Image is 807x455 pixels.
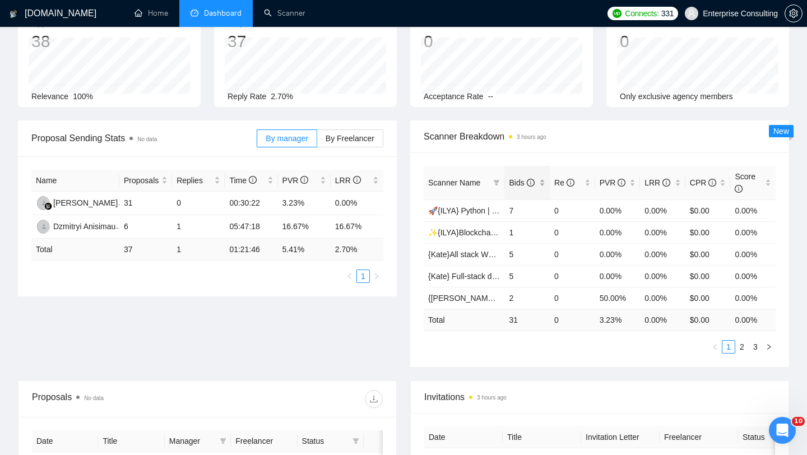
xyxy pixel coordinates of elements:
div: 0 [620,31,707,52]
a: setting [785,9,803,18]
td: $ 0.00 [685,309,731,331]
td: $0.00 [685,265,731,287]
a: homeHome [134,8,168,18]
span: 10 [792,417,805,426]
td: 7 [504,199,550,221]
td: 0.00% [595,265,641,287]
iframe: Intercom live chat [769,417,796,444]
span: filter [493,179,500,186]
td: 0 [550,265,595,287]
th: Date [424,426,503,448]
span: Scanner Name [428,178,480,187]
div: Dzmitryi Anisimau [53,220,115,233]
span: Reply Rate [228,92,266,101]
img: gigradar-bm.png [44,202,52,210]
time: 3 hours ago [517,134,546,140]
span: PVR [282,176,309,185]
td: 0.00% [595,221,641,243]
td: 31 [119,192,172,215]
button: setting [785,4,803,22]
a: DDzmitryi Anisimau [36,221,115,230]
a: {[PERSON_NAME]}Full-stack devs WW (<1 month) - pain point [428,294,648,303]
span: -- [488,92,493,101]
span: download [365,394,382,403]
td: 0.00% [640,199,685,221]
span: Score [735,172,755,193]
th: Title [503,426,581,448]
td: Total [424,309,504,331]
td: 6 [119,215,172,239]
td: 3.23% [278,192,331,215]
th: Replies [172,170,225,192]
th: Proposals [119,170,172,192]
td: 0.00% [595,243,641,265]
td: 1 [172,215,225,239]
span: Proposal Sending Stats [31,131,257,145]
td: 0.00% [730,243,776,265]
th: Manager [165,430,231,452]
a: searchScanner [264,8,305,18]
span: Relevance [31,92,68,101]
td: $0.00 [685,199,731,221]
th: Freelancer [660,426,738,448]
span: LRR [335,176,361,185]
span: Connects: [625,7,658,20]
img: upwork-logo.png [613,9,622,18]
a: 3 [749,341,762,353]
span: 100% [73,92,93,101]
td: 0 [172,192,225,215]
img: logo [10,5,17,23]
a: ✨{ILYA}Blockchain WW [428,228,514,237]
td: 0.00 % [730,309,776,331]
span: By manager [266,134,308,143]
td: 0 [550,287,595,309]
a: {Kate}All stack WW - web [428,250,517,259]
span: 2.70% [271,92,293,101]
th: Date [32,430,98,452]
td: 2 [504,287,550,309]
a: 2 [736,341,748,353]
span: Dashboard [204,8,242,18]
td: 0.00% [640,265,685,287]
span: dashboard [191,9,198,17]
button: left [708,340,722,354]
span: left [346,273,353,280]
span: No data [84,395,104,401]
span: user [688,10,695,17]
span: Acceptance Rate [424,92,484,101]
span: Status [302,435,348,447]
td: 1 [172,239,225,261]
span: 331 [661,7,674,20]
div: Proposals [32,390,207,408]
th: Name [31,170,119,192]
span: info-circle [708,179,716,187]
td: 0.00% [730,221,776,243]
td: 0.00% [640,243,685,265]
a: 1 [722,341,735,353]
span: setting [785,9,802,18]
span: No data [137,136,157,142]
td: 0 [550,199,595,221]
td: 0.00% [640,221,685,243]
time: 3 hours ago [477,394,507,401]
td: 00:30:22 [225,192,277,215]
li: 2 [735,340,749,354]
td: 05:47:18 [225,215,277,239]
td: 37 [119,239,172,261]
span: info-circle [300,176,308,184]
span: info-circle [353,176,361,184]
a: {Kate} Full-stack devs WW - pain point [428,272,562,281]
td: 16.67% [331,215,383,239]
li: 1 [356,270,370,283]
li: Previous Page [708,340,722,354]
span: right [766,343,772,350]
td: 5.41 % [278,239,331,261]
td: 0.00% [730,287,776,309]
span: Proposals [124,174,159,187]
td: 0.00% [595,199,641,221]
span: filter [217,433,229,449]
span: info-circle [527,179,535,187]
td: 01:21:46 [225,239,277,261]
button: download [365,390,383,408]
span: New [773,127,789,136]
